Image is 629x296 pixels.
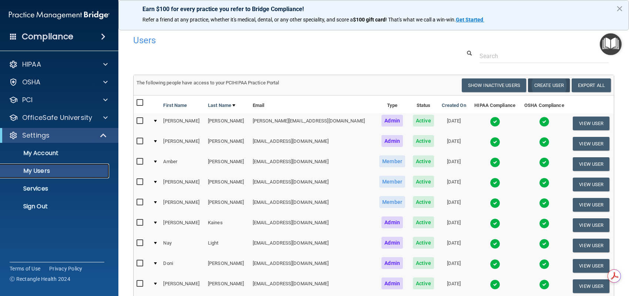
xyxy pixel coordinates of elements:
[250,95,376,113] th: Email
[438,256,470,276] td: [DATE]
[573,178,609,191] button: View User
[381,216,403,228] span: Admin
[205,215,250,235] td: Kaines
[9,95,108,104] a: PCI
[490,137,500,147] img: tick.e7d51cea.svg
[379,155,405,167] span: Member
[438,113,470,134] td: [DATE]
[539,117,549,127] img: tick.e7d51cea.svg
[386,17,456,23] span: ! That's what we call a win-win.
[490,117,500,127] img: tick.e7d51cea.svg
[539,198,549,208] img: tick.e7d51cea.svg
[438,154,470,174] td: [DATE]
[381,257,403,269] span: Admin
[539,239,549,249] img: tick.e7d51cea.svg
[5,167,106,175] p: My Users
[250,134,376,154] td: [EMAIL_ADDRESS][DOMAIN_NAME]
[353,17,386,23] strong: $100 gift card
[137,80,279,85] span: The following people have access to your PCIHIPAA Practice Portal
[442,101,466,110] a: Created On
[9,78,108,87] a: OSHA
[413,216,434,228] span: Active
[573,218,609,232] button: View User
[205,134,250,154] td: [PERSON_NAME]
[573,259,609,273] button: View User
[49,265,83,272] a: Privacy Policy
[409,95,438,113] th: Status
[573,117,609,130] button: View User
[5,149,106,157] p: My Account
[438,195,470,215] td: [DATE]
[381,237,403,249] span: Admin
[22,78,41,87] p: OSHA
[600,33,622,55] button: Open Resource Center
[22,131,50,140] p: Settings
[438,174,470,195] td: [DATE]
[381,277,403,289] span: Admin
[142,6,605,13] p: Earn $100 for every practice you refer to Bridge Compliance!
[250,113,376,134] td: [PERSON_NAME][EMAIL_ADDRESS][DOMAIN_NAME]
[250,195,376,215] td: [EMAIL_ADDRESS][DOMAIN_NAME]
[9,131,107,140] a: Settings
[205,235,250,256] td: Light
[250,256,376,276] td: [EMAIL_ADDRESS][DOMAIN_NAME]
[616,3,623,14] button: Close
[490,218,500,229] img: tick.e7d51cea.svg
[413,237,434,249] span: Active
[5,185,106,192] p: Services
[208,101,235,110] a: Last Name
[250,174,376,195] td: [EMAIL_ADDRESS][DOMAIN_NAME]
[160,134,205,154] td: [PERSON_NAME]
[10,265,40,272] a: Terms of Use
[160,154,205,174] td: Amber
[205,174,250,195] td: [PERSON_NAME]
[438,215,470,235] td: [DATE]
[250,215,376,235] td: [EMAIL_ADDRESS][DOMAIN_NAME]
[9,113,108,122] a: OfficeSafe University
[379,176,405,188] span: Member
[22,95,33,104] p: PCI
[539,157,549,168] img: tick.e7d51cea.svg
[205,154,250,174] td: [PERSON_NAME]
[10,275,70,283] span: Ⓒ Rectangle Health 2024
[22,31,73,42] h4: Compliance
[573,239,609,252] button: View User
[438,134,470,154] td: [DATE]
[142,17,353,23] span: Refer a friend at any practice, whether it's medical, dental, or any other speciality, and score a
[456,17,483,23] strong: Get Started
[539,178,549,188] img: tick.e7d51cea.svg
[462,78,526,92] button: Show Inactive Users
[376,95,409,113] th: Type
[539,279,549,290] img: tick.e7d51cea.svg
[250,235,376,256] td: [EMAIL_ADDRESS][DOMAIN_NAME]
[573,157,609,171] button: View User
[413,155,434,167] span: Active
[528,78,570,92] button: Create User
[573,137,609,151] button: View User
[381,135,403,147] span: Admin
[160,195,205,215] td: [PERSON_NAME]
[470,95,520,113] th: HIPAA Compliance
[413,115,434,127] span: Active
[413,196,434,208] span: Active
[539,218,549,229] img: tick.e7d51cea.svg
[160,215,205,235] td: [PERSON_NAME]
[163,101,187,110] a: First Name
[413,176,434,188] span: Active
[413,277,434,289] span: Active
[539,259,549,269] img: tick.e7d51cea.svg
[490,157,500,168] img: tick.e7d51cea.svg
[160,174,205,195] td: [PERSON_NAME]
[573,279,609,293] button: View User
[490,198,500,208] img: tick.e7d51cea.svg
[22,113,92,122] p: OfficeSafe University
[573,198,609,212] button: View User
[160,235,205,256] td: Nay
[22,60,41,69] p: HIPAA
[490,259,500,269] img: tick.e7d51cea.svg
[9,60,108,69] a: HIPAA
[379,196,405,208] span: Member
[490,279,500,290] img: tick.e7d51cea.svg
[490,178,500,188] img: tick.e7d51cea.svg
[133,36,409,45] h4: Users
